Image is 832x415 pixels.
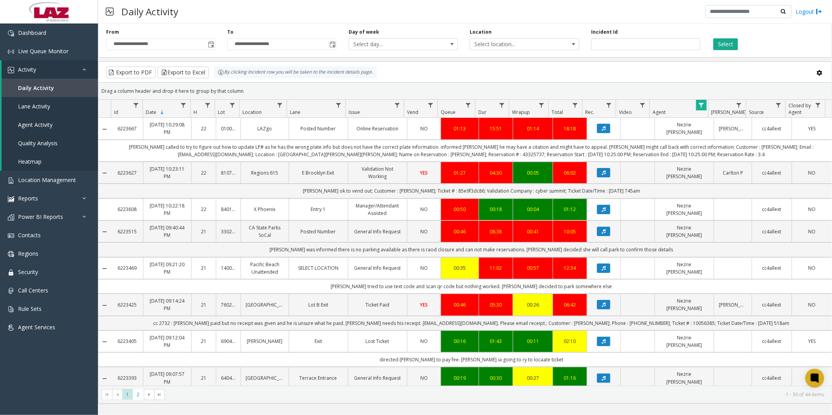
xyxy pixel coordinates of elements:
a: Nezrie [PERSON_NAME] [660,370,709,385]
div: 01:43 [484,337,508,345]
img: infoIcon.svg [218,69,224,76]
div: 05:30 [484,301,508,309]
div: 00:18 [484,206,508,213]
div: 00:57 [518,264,548,272]
span: Page 1 [122,389,133,400]
div: 00:05 [518,169,548,177]
div: 00:19 [446,374,474,382]
img: 'icon' [8,306,14,312]
a: Logout [796,7,822,16]
a: 01:13 [446,125,474,132]
span: Go to the last page [154,389,165,400]
span: Location [242,109,262,115]
img: 'icon' [8,67,14,73]
span: Reports [18,195,38,202]
a: 01:27 [446,169,474,177]
a: Collapse Details [98,170,111,176]
a: CA State Parks SoCal [246,224,284,239]
a: 140057 [221,264,236,272]
span: Regions [18,250,38,257]
a: 640455 [221,374,236,382]
a: Nezrie [PERSON_NAME] [660,224,709,239]
span: Go to the next page [146,392,152,398]
a: 00:11 [518,337,548,345]
a: NO [797,206,827,213]
a: [DATE] 09:12:04 PM [148,334,186,349]
span: Call Centers [18,287,48,294]
a: cc4allext [757,374,787,382]
span: Total [552,109,563,115]
a: NO [797,301,827,309]
div: 06:42 [558,301,582,309]
a: 00:04 [518,206,548,213]
a: 6223469 [116,264,139,272]
a: LAZgo [246,125,284,132]
a: 22 [196,206,211,213]
span: Contacts [18,231,41,239]
a: Closed by Agent Filter Menu [813,100,823,110]
a: Entry 1 [294,206,343,213]
a: E Brooklyn Exit [294,169,343,177]
a: Nezrie [PERSON_NAME] [660,297,709,312]
span: Issue [349,109,360,115]
a: [PERSON_NAME] [719,301,747,309]
a: Nezrie [PERSON_NAME] [660,261,709,276]
a: 00:27 [518,374,548,382]
div: By clicking Incident row you will be taken to the incident details page. [214,67,377,78]
a: NO [797,264,827,272]
a: 01:12 [558,206,582,213]
span: Select day... [349,39,436,50]
a: YES [797,125,827,132]
a: Exit [294,337,343,345]
span: NO [420,228,428,235]
kendo-pager-info: 1 - 30 of 44 items [170,391,824,398]
a: 00:35 [446,264,474,272]
td: cc 2732 : [PERSON_NAME] paid but no receipt was given and he is unsure what he paid. [PERSON_NAME... [111,316,832,330]
a: Lost Ticket [353,337,402,345]
a: 11:02 [484,264,508,272]
span: Location Management [18,176,76,184]
img: 'icon' [8,251,14,257]
a: Carlton P [719,169,747,177]
a: Quality Analysis [2,134,98,152]
div: 00:50 [446,206,474,213]
span: [PERSON_NAME] [711,109,747,115]
a: General Info Request [353,228,402,235]
a: 760244 [221,301,236,309]
span: Power BI Reports [18,213,63,220]
span: Heatmap [18,158,42,165]
span: Source [749,109,764,115]
img: 'icon' [8,30,14,36]
a: Wrapup Filter Menu [536,100,547,110]
img: 'icon' [8,177,14,184]
a: [PERSON_NAME] [719,125,747,132]
span: Date [146,109,156,115]
a: [DATE] 09:40:44 PM [148,224,186,239]
span: YES [420,170,428,176]
a: Regions 615 [246,169,284,177]
span: Live Queue Monitor [18,47,69,55]
img: 'icon' [8,214,14,220]
a: [DATE] 10:29:08 PM [148,121,186,136]
a: 02:10 [558,337,582,345]
span: Toggle popup [328,39,336,50]
a: 6223393 [116,374,139,382]
div: 01:14 [518,125,548,132]
a: 00:16 [446,337,474,345]
a: 690414 [221,337,236,345]
span: Agent [653,109,666,115]
span: Dashboard [18,29,46,36]
a: 00:26 [518,301,548,309]
a: 21 [196,374,211,382]
td: [PERSON_NAME] ok to vend out; Customer : [PERSON_NAME]; Ticket # : 85e9f3dc86; Validation Company... [111,184,832,198]
a: Lot B Exit [294,301,343,309]
span: Dur [479,109,487,115]
a: 00:46 [446,228,474,235]
a: 01:16 [558,374,582,382]
a: Rec. Filter Menu [604,100,614,110]
img: 'icon' [8,196,14,202]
